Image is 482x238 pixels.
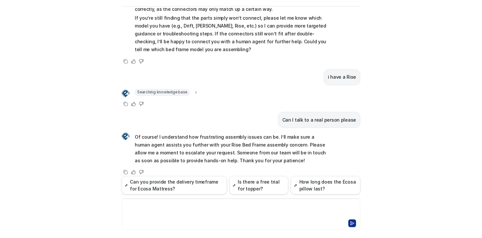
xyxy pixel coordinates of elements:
button: Is there a free trial for topper? [230,176,288,194]
button: How long does the Ecosa pillow last? [291,176,360,194]
p: If you’re still finding that the parts simply won’t connect, please let me know which model you h... [135,14,327,53]
p: Can I talk to a real person please [282,116,356,124]
p: Of course! I understand how frustrating assembly issues can be. I’ll make sure a human agent assi... [135,133,327,165]
img: Widget [122,89,130,97]
button: Can you provide the delivery timeframe for Ecosa Mattress? [122,176,227,194]
p: i have a Rise [328,73,356,81]
span: Searching knowledge base [135,89,190,96]
img: Widget [122,132,130,140]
